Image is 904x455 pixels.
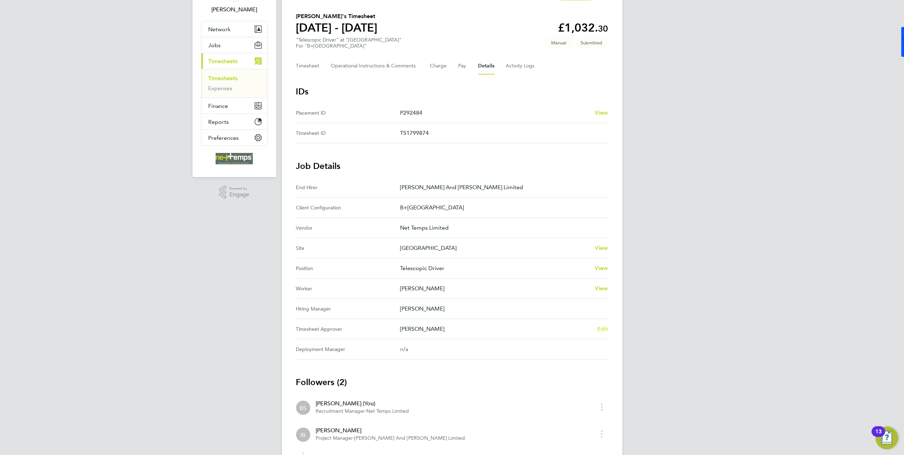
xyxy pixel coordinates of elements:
[598,23,608,34] span: 30
[296,183,400,192] div: End Hirer
[316,399,409,408] div: [PERSON_NAME] (You)
[400,284,589,293] p: [PERSON_NAME]
[876,427,898,449] button: Open Resource Center, 13 new notifications
[558,21,608,34] app-decimal: £1,032.
[201,37,267,53] button: Jobs
[296,21,378,35] h1: [DATE] - [DATE]
[296,345,400,353] div: Deployment Manager
[400,264,589,273] p: Telescopic Driver
[595,284,608,293] a: View
[296,428,310,442] div: Ian Bacon
[216,153,253,164] img: net-temps-logo-retina.png
[201,69,267,98] div: Timesheets
[400,129,603,137] p: TS1799874
[595,401,608,412] button: timesheet menu
[296,244,400,252] div: Site
[430,57,447,75] button: Charge
[300,404,306,412] span: BS
[459,57,467,75] button: Pay
[296,12,378,21] h2: [PERSON_NAME]'s Timesheet
[575,37,608,49] span: This timesheet is Submitted.
[296,325,400,333] div: Timesheet Approver
[400,325,592,333] p: [PERSON_NAME]
[400,109,589,117] p: P292484
[296,401,310,415] div: Brooke Sharp (You)
[209,85,233,92] a: Expenses
[875,432,882,441] div: 13
[296,224,400,232] div: Vendor
[331,57,419,75] button: Operational Instructions & Comments
[296,284,400,293] div: Worker
[400,244,589,252] p: [GEOGRAPHIC_DATA]
[400,203,603,212] p: B+[GEOGRAPHIC_DATA]
[365,408,367,414] span: ·
[229,192,249,198] span: Engage
[367,408,409,414] span: Net Temps Limited
[597,325,608,333] a: Edit
[595,245,608,251] span: View
[296,57,320,75] button: Timesheet
[296,305,400,313] div: Hiring Manager
[595,264,608,273] a: View
[209,103,228,109] span: Finance
[595,109,608,116] span: View
[209,119,229,125] span: Reports
[296,37,402,49] div: "Telescopic Driver" at "[GEOGRAPHIC_DATA]"
[546,37,572,49] span: This timesheet was manually created.
[296,377,608,388] h3: Followers (2)
[201,114,267,130] button: Reports
[209,75,238,82] a: Timesheets
[316,426,465,435] div: [PERSON_NAME]
[209,58,238,65] span: Timesheets
[595,109,608,117] a: View
[355,435,465,441] span: [PERSON_NAME] And [PERSON_NAME] Limited
[478,57,495,75] button: Details
[201,153,268,164] a: Go to home page
[400,305,603,313] p: [PERSON_NAME]
[595,428,608,439] button: timesheet menu
[296,129,400,137] div: Timesheet ID
[506,57,536,75] button: Activity Logs
[219,186,249,199] a: Powered byEngage
[209,26,231,33] span: Network
[201,53,267,69] button: Timesheets
[296,203,400,212] div: Client Configuration
[296,43,402,49] div: For "B+[GEOGRAPHIC_DATA]"
[201,130,267,146] button: Preferences
[316,408,365,414] span: Recruitment Manager
[201,5,268,14] span: Brooke Sharp
[209,42,221,49] span: Jobs
[201,21,267,37] button: Network
[296,160,608,172] h3: Job Details
[296,264,400,273] div: Position
[201,98,267,114] button: Finance
[595,285,608,292] span: View
[229,186,249,192] span: Powered by
[296,109,400,117] div: Placement ID
[400,345,597,353] div: n/a
[400,224,603,232] p: Net Temps Limited
[400,183,603,192] p: [PERSON_NAME] And [PERSON_NAME] Limited
[353,435,355,441] span: ·
[301,431,306,439] span: IB
[296,86,608,97] h3: IDs
[209,135,239,141] span: Preferences
[595,265,608,272] span: View
[595,244,608,252] a: View
[597,325,608,332] span: Edit
[316,435,353,441] span: Project Manager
